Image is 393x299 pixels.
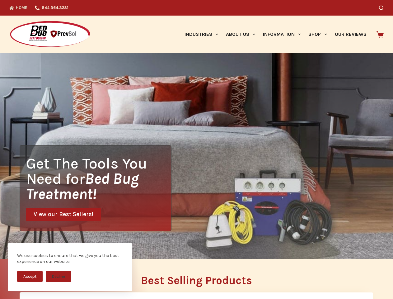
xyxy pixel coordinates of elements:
[305,16,331,53] a: Shop
[222,16,259,53] a: About Us
[26,170,139,203] i: Bed Bug Treatment!
[180,16,222,53] a: Industries
[379,6,384,10] button: Search
[17,253,123,265] div: We use cookies to ensure that we give you the best experience on our website.
[5,2,24,21] button: Open LiveChat chat widget
[26,208,101,221] a: View our Best Sellers!
[259,16,305,53] a: Information
[26,156,171,202] h1: Get The Tools You Need for
[17,271,43,282] button: Accept
[20,275,373,286] h2: Best Selling Products
[34,211,93,217] span: View our Best Sellers!
[180,16,370,53] nav: Primary
[9,21,91,48] img: Prevsol/Bed Bug Heat Doctor
[46,271,71,282] button: Decline
[331,16,370,53] a: Our Reviews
